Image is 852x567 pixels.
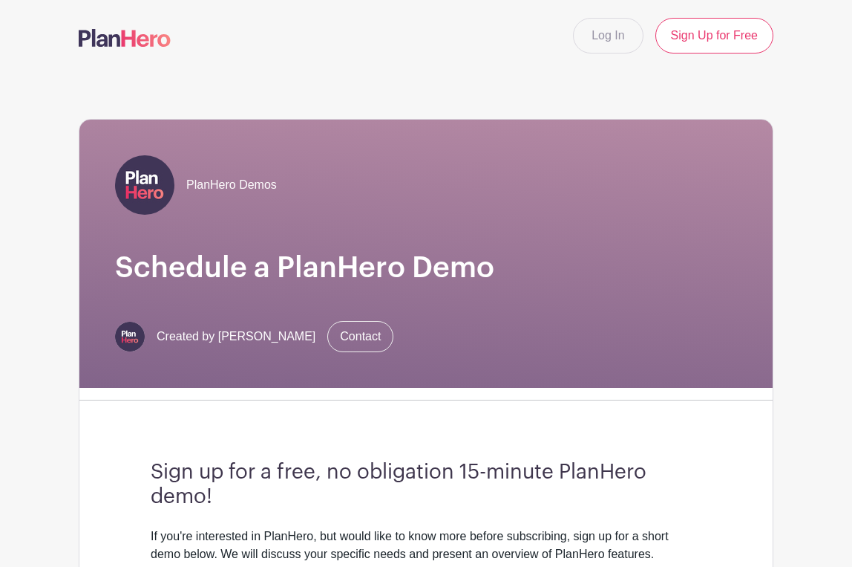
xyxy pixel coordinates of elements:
[115,322,145,351] img: PH-Logo-Circle-Centered-Purple.jpg
[151,460,701,509] h3: Sign up for a free, no obligation 15-minute PlanHero demo!
[79,29,171,47] img: logo-507f7623f17ff9eddc593b1ce0a138ce2505c220e1c5a4e2b4648c50719b7d32.svg
[115,155,174,215] img: PH-Logo-Square-Centered-Purple.jpg
[573,18,643,54] a: Log In
[655,18,773,54] a: Sign Up for Free
[157,328,315,346] span: Created by [PERSON_NAME]
[186,176,277,194] span: PlanHero Demos
[327,321,393,352] a: Contact
[115,250,737,285] h1: Schedule a PlanHero Demo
